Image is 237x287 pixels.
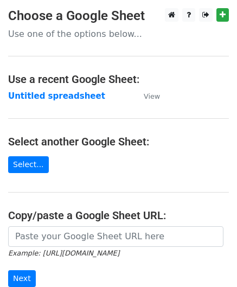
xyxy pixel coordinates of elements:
h4: Copy/paste a Google Sheet URL: [8,209,229,222]
input: Next [8,270,36,287]
small: View [144,92,160,100]
h4: Use a recent Google Sheet: [8,73,229,86]
a: Select... [8,156,49,173]
a: View [133,91,160,101]
a: Untitled spreadsheet [8,91,105,101]
input: Paste your Google Sheet URL here [8,226,223,247]
small: Example: [URL][DOMAIN_NAME] [8,249,119,257]
h3: Choose a Google Sheet [8,8,229,24]
p: Use one of the options below... [8,28,229,40]
h4: Select another Google Sheet: [8,135,229,148]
